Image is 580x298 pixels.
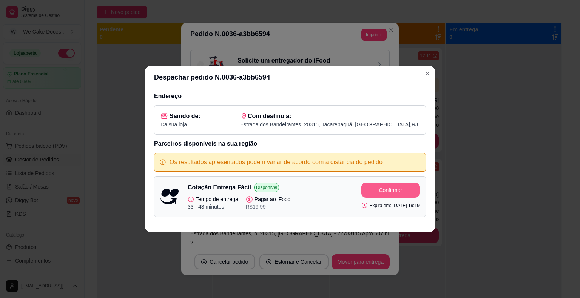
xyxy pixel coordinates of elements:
p: [DATE] 19:19 [393,203,420,209]
button: Confirmar [361,183,420,198]
p: 33 - 43 minutos [188,203,238,210]
p: Pagar ao iFood [246,195,291,203]
button: Close [421,68,433,80]
p: R$ 19,99 [246,203,291,210]
p: Os resultados apresentados podem variar de acordo com a distância do pedido [170,158,383,167]
h3: Parceiros disponíveis na sua região [154,139,426,148]
p: Disponível [254,183,279,192]
p: Estrada dos Bandeirantes , 20315 , Jacarepaguá , [GEOGRAPHIC_DATA] , RJ . [240,121,420,128]
p: Expira em: [361,202,391,209]
p: Tempo de entrega [188,195,238,203]
h3: Endereço [154,92,426,101]
span: Saindo de: [170,112,201,121]
p: Cotação Entrega Fácil [188,183,251,192]
header: Despachar pedido N. 0036-a3bb6594 [145,66,435,89]
p: Da sua loja [160,121,201,128]
span: Com destino a: [248,112,292,121]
